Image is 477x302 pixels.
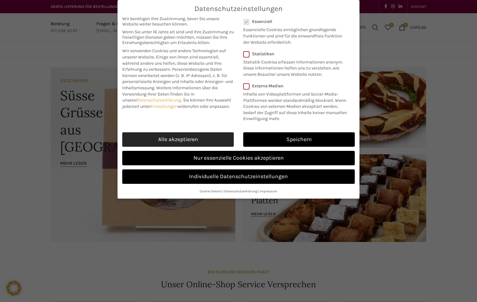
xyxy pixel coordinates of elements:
[243,132,355,147] a: Speichern
[243,24,347,45] p: Essenzielle Cookies ermöglichen grundlegende Funktionen und sind für die einwandfreie Funktion de...
[137,97,181,103] a: Datenschutzerklärung
[122,67,233,91] span: Personenbezogene Daten können verarbeitet werden (z. B. IP-Adressen), z. B. für personalisierte A...
[224,189,257,193] a: Datenschutzerklärung
[122,151,355,165] a: Nur essenzielle Cookies akzeptieren
[243,19,347,24] label: Essenziell
[122,169,355,184] a: Individuelle Datenschutzeinstellungen
[243,51,347,57] label: Statistiken
[122,132,234,147] a: Alle akzeptieren
[122,29,234,45] span: Wenn Sie unter 16 Jahre alt sind und Ihre Zustimmung zu freiwilligen Diensten geben möchten, müss...
[243,89,351,122] p: Inhalte von Videoplattformen und Social-Media-Plattformen werden standardmäßig blockiert. Wenn Co...
[200,189,222,193] a: Cookie-Details
[122,97,231,109] span: Sie können Ihre Auswahl jederzeit unter widerrufen oder anpassen.
[243,57,347,78] p: Statistik Cookies erfassen Informationen anonym. Diese Informationen helfen uns zu verstehen, wie...
[122,85,218,103] span: Weitere Informationen über die Verwendung Ihrer Daten finden Sie in unserer .
[122,16,234,27] span: Wir benötigen Ihre Zustimmung, bevor Sie unsere Website weiter besuchen können.
[151,104,178,109] a: Einstellungen
[194,5,283,13] span: Datenschutzeinstellungen
[122,48,226,72] span: Wir verwenden Cookies und andere Technologien auf unserer Website. Einige von ihnen sind essenzie...
[260,189,277,193] a: Impressum
[243,83,351,89] label: Externe Medien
